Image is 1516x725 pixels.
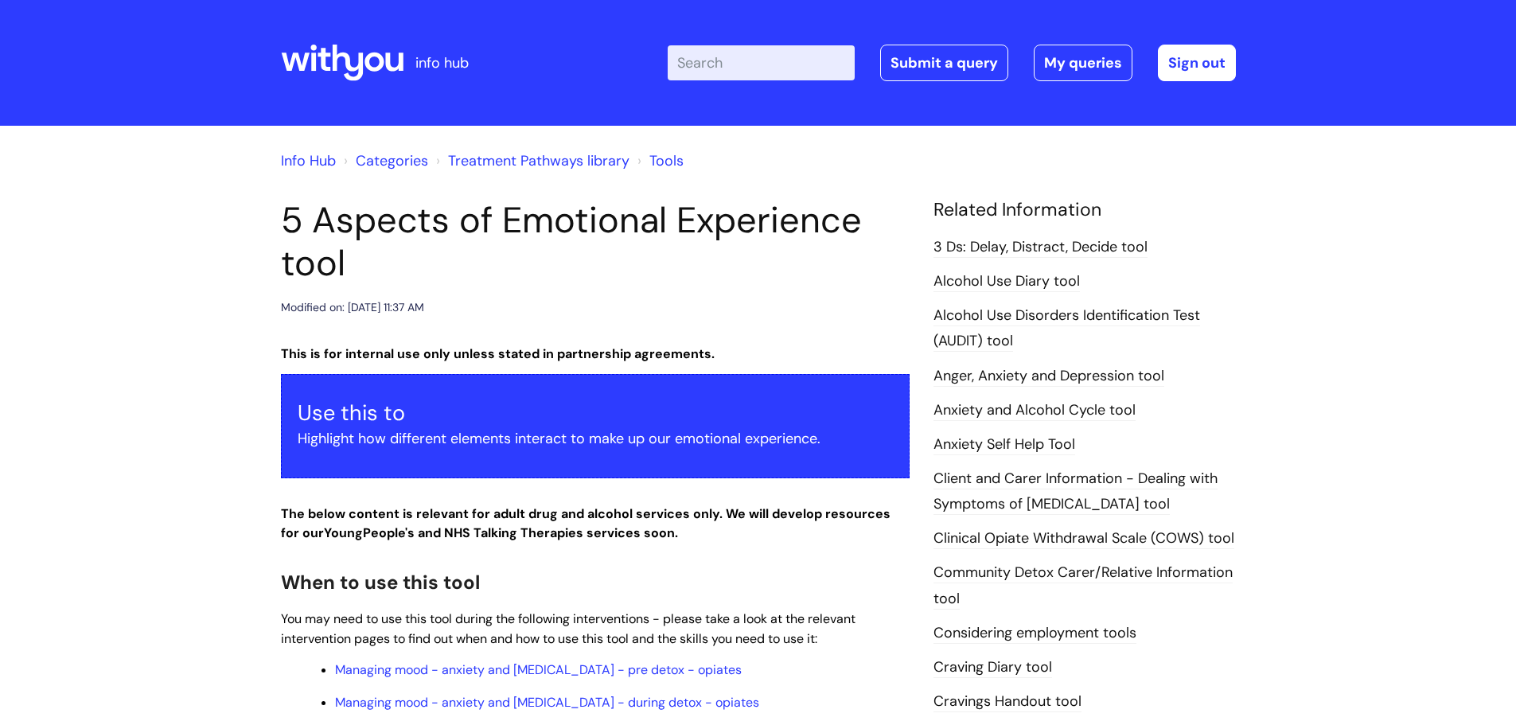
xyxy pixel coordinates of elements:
strong: This is for internal use only unless stated in partnership agreements. [281,345,715,362]
h4: Related Information [933,199,1236,221]
span: When to use this tool [281,570,480,594]
p: info hub [415,50,469,76]
a: Cravings Handout tool [933,692,1081,712]
a: Info Hub [281,151,336,170]
a: Community Detox Carer/Relative Information tool [933,563,1233,609]
a: Alcohol Use Disorders Identification Test (AUDIT) tool [933,306,1200,352]
li: Tools [633,148,684,173]
a: My queries [1034,45,1132,81]
li: Treatment Pathways library [432,148,629,173]
a: Alcohol Use Diary tool [933,271,1080,292]
div: Modified on: [DATE] 11:37 AM [281,298,424,318]
div: | - [668,45,1236,81]
strong: The below content is relevant for adult drug and alcohol services only. We will develop resources... [281,505,891,542]
a: Client and Carer Information - Dealing with Symptoms of [MEDICAL_DATA] tool [933,469,1218,515]
a: Categories [356,151,428,170]
a: Craving Diary tool [933,657,1052,678]
span: You may need to use this tool during the following interventions - please take a look at the rele... [281,610,855,647]
a: Sign out [1158,45,1236,81]
a: Submit a query [880,45,1008,81]
strong: Young [324,524,418,541]
p: Highlight how different elements interact to make up our emotional experience. [298,426,893,451]
a: 3 Ds: Delay, Distract, Decide tool [933,237,1148,258]
a: Managing mood - anxiety and [MEDICAL_DATA] - pre detox - opiates [335,661,742,678]
h3: Use this to [298,400,893,426]
a: Managing mood - anxiety and [MEDICAL_DATA] - during detox - opiates [335,694,759,711]
a: Anxiety and Alcohol Cycle tool [933,400,1136,421]
a: Clinical Opiate Withdrawal Scale (COWS) tool [933,528,1234,549]
a: Tools [649,151,684,170]
li: Solution home [340,148,428,173]
a: Anxiety Self Help Tool [933,435,1075,455]
a: Considering employment tools [933,623,1136,644]
h1: 5 Aspects of Emotional Experience tool [281,199,910,285]
strong: People's [363,524,415,541]
input: Search [668,45,855,80]
a: Treatment Pathways library [448,151,629,170]
a: Anger, Anxiety and Depression tool [933,366,1164,387]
